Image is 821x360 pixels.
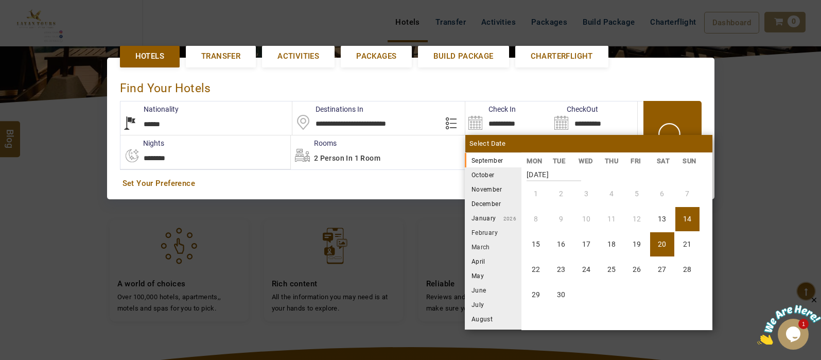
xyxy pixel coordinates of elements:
a: Packages [341,46,412,67]
li: Thursday, 25 September 2025 [600,258,624,282]
li: December [465,196,521,211]
li: FRI [625,156,652,166]
li: TUE [547,156,573,166]
label: nights [120,138,164,148]
label: Check In [465,104,516,114]
span: Activities [277,51,319,62]
span: Charterflight [531,51,593,62]
span: Build Package [433,51,493,62]
label: Destinations In [292,104,363,114]
li: Thursday, 18 September 2025 [600,232,624,256]
li: Tuesday, 16 September 2025 [549,232,573,256]
div: Select Date [465,135,712,152]
li: Saturday, 20 September 2025 [650,232,674,256]
li: Monday, 22 September 2025 [524,258,548,282]
li: June [465,283,521,297]
li: SAT [651,156,677,166]
li: Saturday, 13 September 2025 [650,207,674,231]
strong: [DATE] [527,163,581,181]
li: August [465,312,521,326]
li: WED [573,156,600,166]
li: September [465,153,521,167]
a: Activities [262,46,335,67]
li: Sunday, 28 September 2025 [675,258,700,282]
small: 2026 [496,216,517,221]
label: Nationality [120,104,179,114]
input: Search [551,101,637,135]
li: January [465,211,521,225]
a: Transfer [186,46,256,67]
li: Saturday, 27 September 2025 [650,258,674,282]
li: November [465,182,521,196]
li: MON [521,156,548,166]
span: Transfer [201,51,240,62]
label: CheckOut [551,104,598,114]
li: April [465,254,521,268]
span: 2 Person in 1 Room [314,154,380,162]
li: May [465,268,521,283]
li: Sunday, 14 September 2025 [675,207,700,231]
li: Monday, 29 September 2025 [524,283,548,307]
label: Rooms [291,138,337,148]
small: 2025 [503,158,575,164]
div: Find Your Hotels [120,71,702,101]
li: Wednesday, 17 September 2025 [574,232,599,256]
iframe: chat widget [757,296,821,345]
li: Wednesday, 24 September 2025 [574,258,599,282]
a: Hotels [120,46,180,67]
a: Charterflight [515,46,608,67]
span: Packages [356,51,396,62]
a: Build Package [418,46,509,67]
li: October [465,167,521,182]
li: Tuesday, 30 September 2025 [549,283,573,307]
li: Friday, 26 September 2025 [625,258,649,282]
a: Set Your Preference [123,178,699,189]
input: Search [465,101,551,135]
li: Friday, 19 September 2025 [625,232,649,256]
li: Sunday, 21 September 2025 [675,232,700,256]
li: February [465,225,521,239]
li: Monday, 15 September 2025 [524,232,548,256]
li: March [465,239,521,254]
li: Tuesday, 23 September 2025 [549,258,573,282]
li: SUN [677,156,704,166]
li: THU [599,156,625,166]
li: July [465,297,521,312]
span: Hotels [135,51,164,62]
